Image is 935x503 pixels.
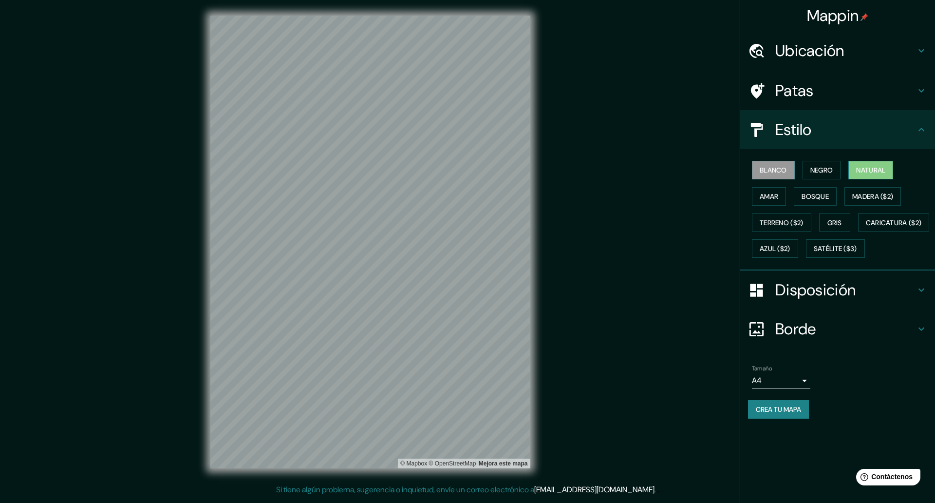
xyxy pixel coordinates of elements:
[479,460,528,467] a: Comentarios sobre el mapa
[810,166,833,174] font: Negro
[775,80,814,101] font: Patas
[748,400,809,419] button: Crea tu mapa
[858,213,930,232] button: Caricatura ($2)
[775,319,816,339] font: Borde
[752,187,786,206] button: Amar
[807,5,859,26] font: Mappin
[657,484,659,495] font: .
[534,484,654,495] a: [EMAIL_ADDRESS][DOMAIN_NAME]
[775,119,812,140] font: Estilo
[752,213,811,232] button: Terreno ($2)
[756,405,801,414] font: Crea tu mapa
[814,245,857,253] font: Satélite ($3)
[400,460,427,467] font: © Mapbox
[752,365,772,372] font: Tamaño
[210,16,530,468] canvas: Mapa
[852,192,893,201] font: Madera ($2)
[803,161,841,179] button: Negro
[752,161,795,179] button: Blanco
[752,375,762,386] font: A4
[760,218,804,227] font: Terreno ($2)
[429,460,476,467] a: Mapa de calles abierto
[656,484,657,495] font: .
[752,239,798,258] button: Azul ($2)
[760,245,790,253] font: Azul ($2)
[794,187,837,206] button: Bosque
[740,31,935,70] div: Ubicación
[760,166,787,174] font: Blanco
[429,460,476,467] font: © OpenStreetMap
[654,484,656,495] font: .
[860,13,868,21] img: pin-icon.png
[400,460,427,467] a: Mapbox
[775,40,844,61] font: Ubicación
[848,465,924,492] iframe: Lanzador de widgets de ayuda
[802,192,829,201] font: Bosque
[827,218,842,227] font: Gris
[844,187,901,206] button: Madera ($2)
[752,373,810,388] div: A4
[740,71,935,110] div: Patas
[740,110,935,149] div: Estilo
[775,280,856,300] font: Disposición
[740,310,935,348] div: Borde
[856,166,885,174] font: Natural
[848,161,893,179] button: Natural
[740,271,935,310] div: Disposición
[866,218,922,227] font: Caricatura ($2)
[760,192,778,201] font: Amar
[276,484,534,495] font: Si tiene algún problema, sugerencia o inquietud, envíe un correo electrónico a
[819,213,850,232] button: Gris
[479,460,528,467] font: Mejora este mapa
[806,239,865,258] button: Satélite ($3)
